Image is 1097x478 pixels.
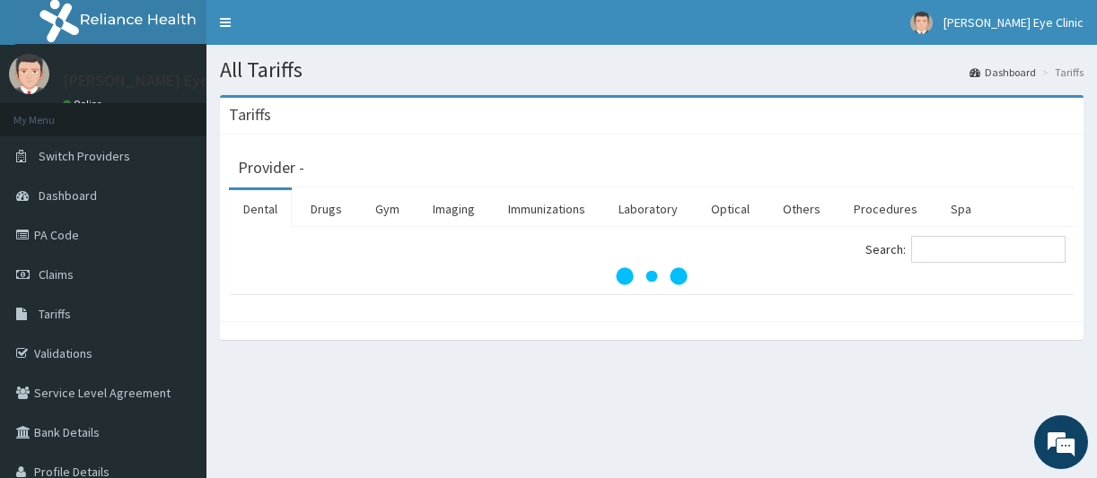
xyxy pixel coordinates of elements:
img: User Image [910,12,933,34]
li: Tariffs [1038,65,1084,80]
a: Immunizations [494,190,600,228]
h3: Provider - [238,160,304,176]
a: Drugs [296,190,356,228]
span: [PERSON_NAME] Eye Clinic [943,14,1084,30]
svg: audio-loading [616,240,688,312]
a: Online [63,98,106,110]
a: Gym [361,190,414,228]
h3: Tariffs [229,107,271,123]
span: Claims [39,266,74,282]
a: Optical [697,190,764,228]
h1: All Tariffs [220,58,1084,82]
img: User Image [9,54,49,94]
span: Dashboard [39,187,97,204]
a: Dental [229,190,292,228]
span: Switch Providers [39,148,130,164]
a: Imaging [418,190,489,228]
a: Dashboard [970,65,1036,80]
input: Search: [911,236,1066,263]
span: Tariffs [39,306,71,322]
label: Search: [865,236,1066,263]
a: Laboratory [604,190,692,228]
a: Others [768,190,835,228]
a: Spa [936,190,986,228]
a: Procedures [839,190,932,228]
p: [PERSON_NAME] Eye Clinic [63,73,250,89]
